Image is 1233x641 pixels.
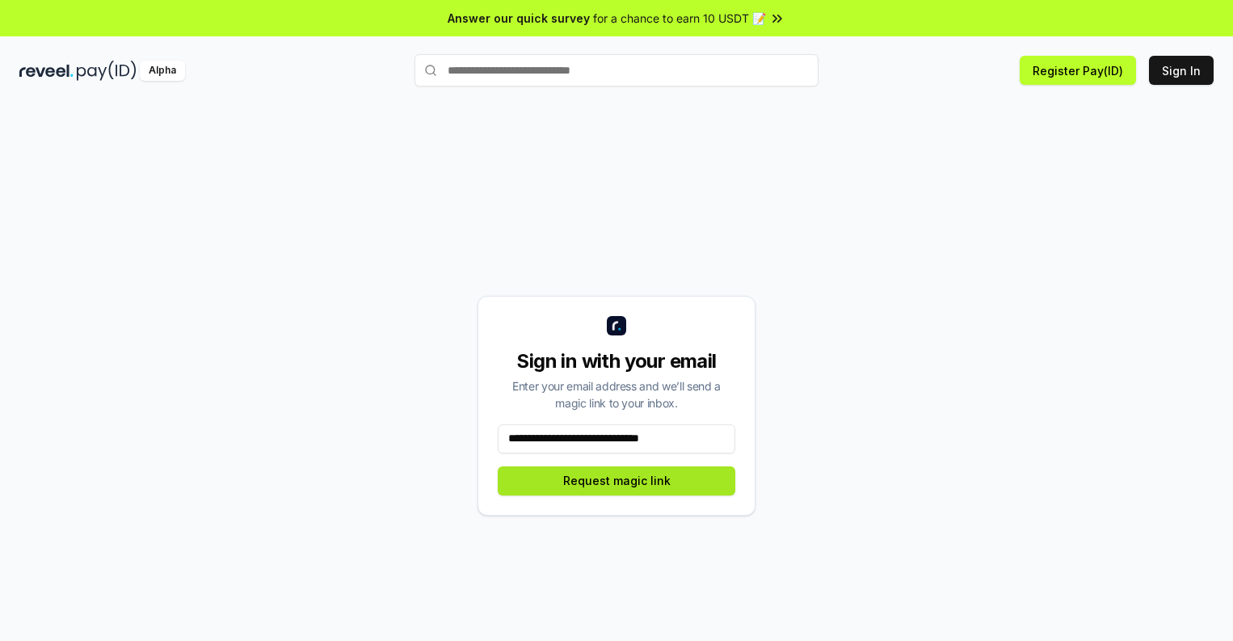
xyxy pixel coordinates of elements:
img: logo_small [607,316,626,335]
button: Register Pay(ID) [1020,56,1136,85]
img: pay_id [77,61,137,81]
button: Sign In [1149,56,1214,85]
span: for a chance to earn 10 USDT 📝 [593,10,766,27]
button: Request magic link [498,466,735,496]
span: Answer our quick survey [448,10,590,27]
div: Alpha [140,61,185,81]
div: Enter your email address and we’ll send a magic link to your inbox. [498,377,735,411]
img: reveel_dark [19,61,74,81]
div: Sign in with your email [498,348,735,374]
